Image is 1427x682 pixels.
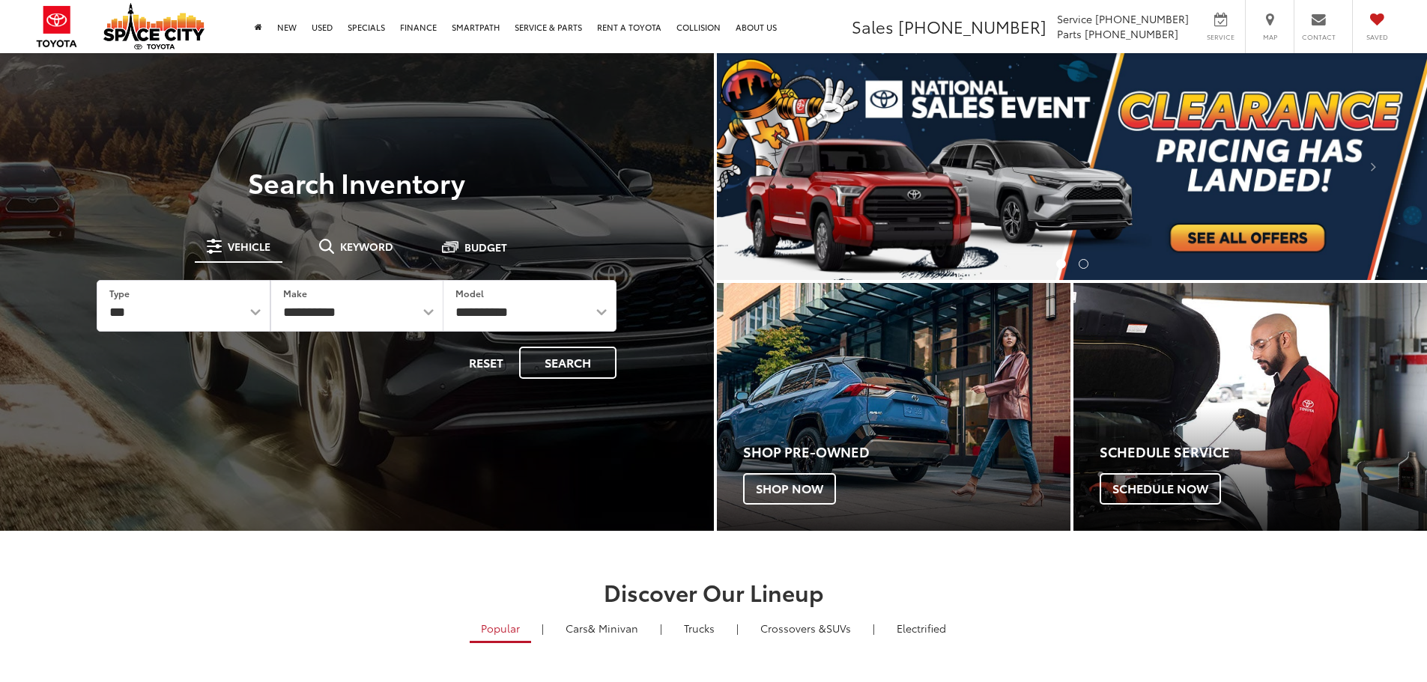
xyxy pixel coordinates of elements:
[673,615,726,641] a: Trucks
[1095,11,1189,26] span: [PHONE_NUMBER]
[749,615,862,641] a: SUVs
[1056,259,1066,269] li: Go to slide number 1.
[717,283,1070,531] div: Toyota
[1204,32,1237,42] span: Service
[283,287,307,299] label: Make
[1100,473,1221,505] span: Schedule Now
[1079,259,1088,269] li: Go to slide number 2.
[743,445,1070,460] h4: Shop Pre-Owned
[852,14,894,38] span: Sales
[1302,32,1336,42] span: Contact
[228,241,270,252] span: Vehicle
[656,621,666,636] li: |
[340,241,393,252] span: Keyword
[898,14,1046,38] span: [PHONE_NUMBER]
[470,615,531,643] a: Popular
[1085,26,1178,41] span: [PHONE_NUMBER]
[1073,283,1427,531] div: Toyota
[760,621,826,636] span: Crossovers &
[588,621,638,636] span: & Minivan
[733,621,742,636] li: |
[885,615,957,641] a: Electrified
[717,83,823,250] button: Click to view previous picture.
[1073,283,1427,531] a: Schedule Service Schedule Now
[456,347,516,379] button: Reset
[1057,26,1082,41] span: Parts
[1321,83,1427,250] button: Click to view next picture.
[1100,445,1427,460] h4: Schedule Service
[717,283,1070,531] a: Shop Pre-Owned Shop Now
[743,473,836,505] span: Shop Now
[186,579,1242,604] h2: Discover Our Lineup
[1253,32,1286,42] span: Map
[554,615,649,641] a: Cars
[464,242,507,252] span: Budget
[63,167,651,197] h3: Search Inventory
[538,621,548,636] li: |
[1057,11,1092,26] span: Service
[103,3,204,49] img: Space City Toyota
[519,347,616,379] button: Search
[455,287,484,299] label: Model
[1360,32,1393,42] span: Saved
[109,287,130,299] label: Type
[869,621,879,636] li: |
